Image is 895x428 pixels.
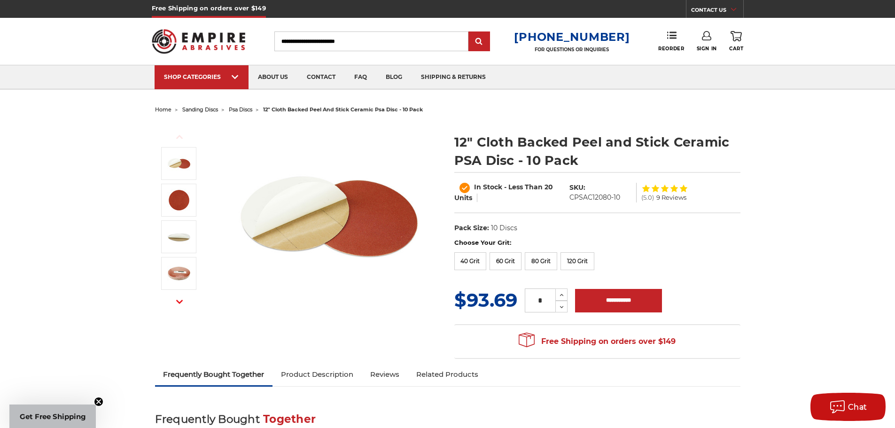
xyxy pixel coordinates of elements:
p: FOR QUESTIONS OR INQUIRIES [514,47,630,53]
dt: Pack Size: [454,223,489,233]
div: SHOP CATEGORIES [164,73,239,80]
span: Get Free Shipping [20,412,86,421]
img: 8 inch self adhesive sanding disc ceramic [235,123,423,311]
img: Empire Abrasives [152,23,246,60]
label: Choose Your Grit: [454,238,740,248]
span: 20 [545,183,553,191]
input: Submit [470,32,489,51]
a: Reviews [362,364,408,385]
span: Chat [848,403,867,412]
a: home [155,106,171,113]
span: - Less Than [504,183,543,191]
span: (5.0) [641,195,654,201]
a: [PHONE_NUMBER] [514,30,630,44]
dd: CPSAC12080-10 [569,193,620,202]
button: Previous [168,127,191,147]
img: ceramic psa sanding discs 10 pack [167,262,191,285]
a: CONTACT US [691,5,743,18]
span: 12" cloth backed peel and stick ceramic psa disc - 10 pack [263,106,423,113]
span: Sign In [697,46,717,52]
img: Peel and stick PSA ceramic sanding discs [167,225,191,249]
a: Cart [729,31,743,52]
a: psa discs [229,106,252,113]
span: Cart [729,46,743,52]
a: Product Description [272,364,362,385]
span: Units [454,194,472,202]
img: 8 inch self adhesive sanding disc ceramic [167,152,191,175]
span: 9 Reviews [656,195,686,201]
div: Get Free ShippingClose teaser [9,405,96,428]
button: Next [168,292,191,312]
a: shipping & returns [412,65,495,89]
a: Reorder [658,31,684,51]
button: Close teaser [94,397,103,406]
a: Frequently Bought Together [155,364,273,385]
a: Related Products [408,364,487,385]
a: about us [249,65,297,89]
span: Together [263,412,316,426]
a: blog [376,65,412,89]
span: Reorder [658,46,684,52]
span: Free Shipping on orders over $149 [519,332,676,351]
button: Chat [810,393,886,421]
a: sanding discs [182,106,218,113]
span: $93.69 [454,288,517,311]
img: ceramic psa sanding disc [167,188,191,212]
h1: 12" Cloth Backed Peel and Stick Ceramic PSA Disc - 10 Pack [454,133,740,170]
a: faq [345,65,376,89]
span: In Stock [474,183,502,191]
a: contact [297,65,345,89]
dd: 10 Discs [491,223,517,233]
dt: SKU: [569,183,585,193]
span: Frequently Bought [155,412,260,426]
